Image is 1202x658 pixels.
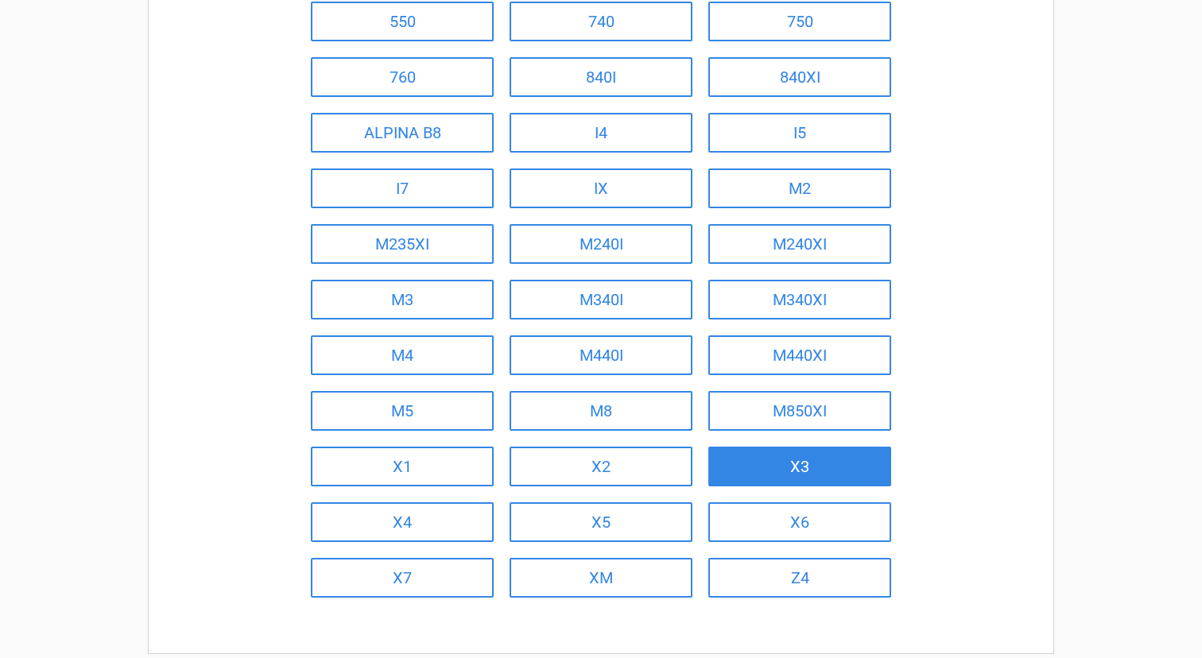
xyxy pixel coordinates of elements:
a: 760 [311,57,494,97]
a: M5 [311,391,494,431]
a: M240I [510,224,692,264]
a: 840XI [708,57,891,97]
a: M440I [510,335,692,375]
a: X4 [311,502,494,542]
a: X2 [510,447,692,486]
a: ALPINA B8 [311,113,494,153]
a: 750 [708,2,891,41]
a: X1 [311,447,494,486]
a: IX [510,168,692,208]
a: 740 [510,2,692,41]
a: I4 [510,113,692,153]
a: M340I [510,280,692,319]
a: 840I [510,57,692,97]
a: M3 [311,280,494,319]
a: X3 [708,447,891,486]
a: I5 [708,113,891,153]
a: I7 [311,168,494,208]
a: M240XI [708,224,891,264]
a: Z4 [708,558,891,598]
a: X6 [708,502,891,542]
a: M850XI [708,391,891,431]
a: M235XI [311,224,494,264]
a: X7 [311,558,494,598]
a: M2 [708,168,891,208]
a: 550 [311,2,494,41]
a: M440XI [708,335,891,375]
a: M4 [311,335,494,375]
a: X5 [510,502,692,542]
a: XM [510,558,692,598]
a: M340XI [708,280,891,319]
a: M8 [510,391,692,431]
